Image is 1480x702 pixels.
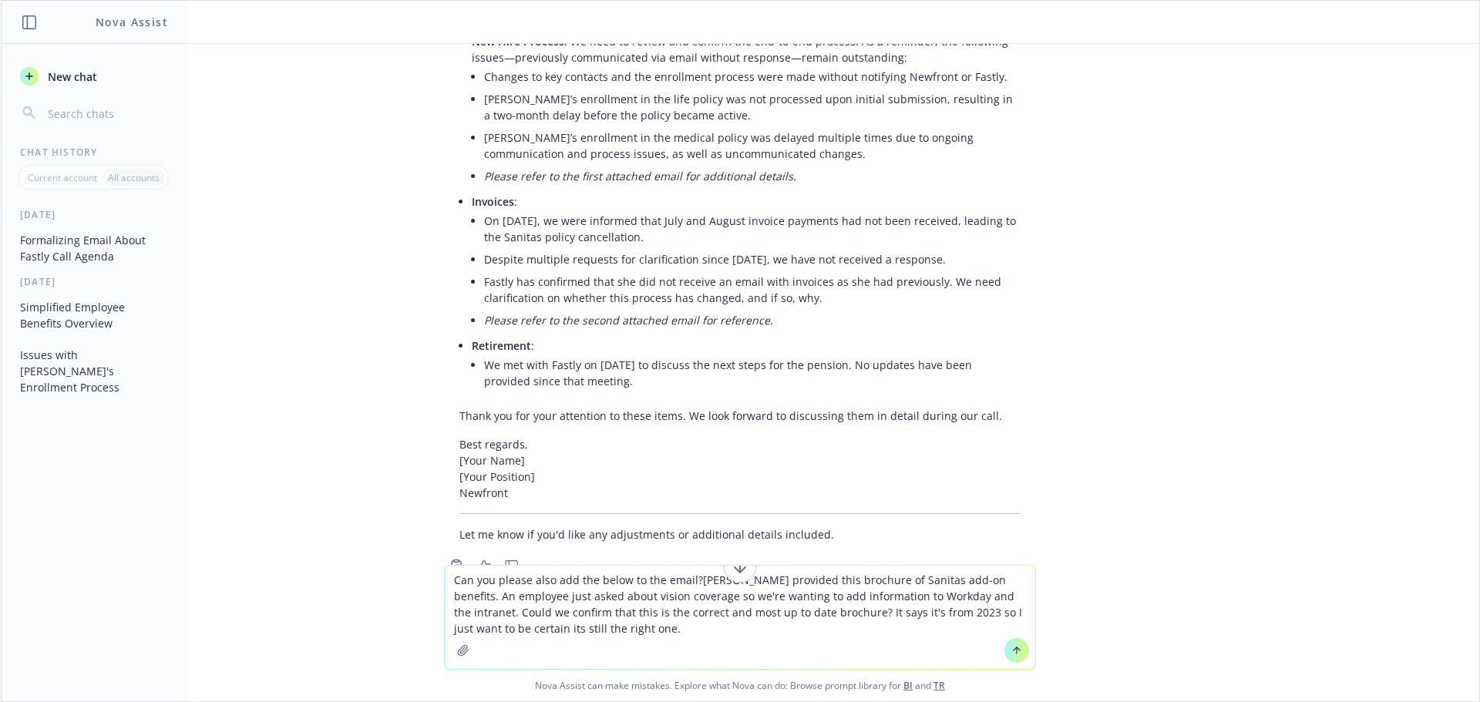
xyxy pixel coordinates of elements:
li: We met with Fastly on [DATE] to discuss the next steps for the pension. No updates have been prov... [484,354,1021,392]
em: Please refer to the first attached email for additional details. [484,169,796,183]
span: Invoices [472,194,514,209]
li: [PERSON_NAME]’s enrollment in the life policy was not processed upon initial submission, resultin... [484,88,1021,126]
input: Search chats [45,102,167,124]
button: New chat [14,62,173,90]
li: Changes to key contacts and the enrollment process were made without notifying Newfront or Fastly. [484,65,1021,88]
span: New chat [45,69,97,85]
p: Thank you for your attention to these items. We look forward to discussing them in detail during ... [459,408,1021,424]
p: All accounts [108,171,160,184]
p: Current account [28,171,97,184]
em: Please refer to the second attached email for reference. [484,313,773,327]
button: Simplified Employee Benefits Overview [14,294,173,336]
div: [DATE] [2,275,186,288]
div: [DATE] [2,208,186,221]
li: [PERSON_NAME]’s enrollment in the medical policy was delayed multiple times due to ongoing commun... [484,126,1021,165]
a: TR [933,679,945,692]
a: BI [903,679,913,692]
p: : [472,338,1021,354]
button: Issues with [PERSON_NAME]'s Enrollment Process [14,342,173,400]
div: Chat History [2,146,186,159]
button: Formalizing Email About Fastly Call Agenda [14,227,173,269]
button: Thumbs down [499,555,524,576]
li: On [DATE], we were informed that July and August invoice payments had not been received, leading ... [484,210,1021,248]
textarea: Can you please also add the below to the email?[PERSON_NAME] provided this brochure of Sanitas ad... [445,566,1035,669]
p: Let me know if you'd like any adjustments or additional details included. [459,526,1021,542]
svg: Copy to clipboard [449,559,463,573]
p: : We need to review and confirm the end-to-end process. As a reminder, the following issues—previ... [472,33,1021,65]
span: Retirement [472,338,531,353]
li: Fastly has confirmed that she did not receive an email with invoices as she had previously. We ne... [484,270,1021,309]
li: Despite multiple requests for clarification since [DATE], we have not received a response. [484,248,1021,270]
p: Best regards, [Your Name] [Your Position] Newfront [459,436,1021,501]
h1: Nova Assist [96,14,168,30]
p: : [472,193,1021,210]
span: Nova Assist can make mistakes. Explore what Nova can do: Browse prompt library for and [7,670,1473,701]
